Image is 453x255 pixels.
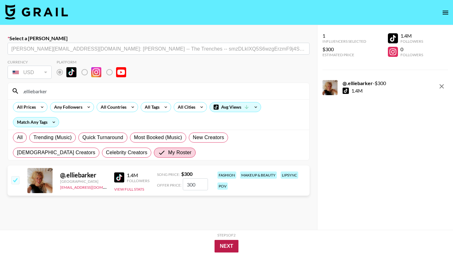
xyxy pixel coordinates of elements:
[343,80,386,86] div: - $ 300
[114,187,144,192] button: View Full Stats
[174,102,197,112] div: All Cities
[82,134,123,141] span: Quick Turnaround
[97,102,128,112] div: All Countries
[400,39,423,44] div: Followers
[57,60,131,64] div: Platform
[8,64,52,80] div: Remove selected talent to change your currency
[322,33,366,39] div: 1
[127,172,149,178] div: 1.4M
[8,60,52,64] div: Currency
[106,149,148,156] span: Celebrity Creators
[157,183,182,187] span: Offer Price:
[33,134,72,141] span: Trending (Music)
[168,149,191,156] span: My Roster
[60,179,107,184] div: [GEOGRAPHIC_DATA]
[13,102,37,112] div: All Prices
[322,46,366,52] div: $300
[114,172,124,182] img: TikTok
[435,80,448,93] button: remove
[157,172,180,177] span: Song Price:
[215,240,239,252] button: Next
[50,102,84,112] div: Any Followers
[9,67,50,78] div: USD
[181,171,193,177] strong: $ 300
[116,67,126,77] img: YouTube
[60,184,123,190] a: [EMAIL_ADDRESS][DOMAIN_NAME]
[91,67,101,77] img: Instagram
[217,171,236,179] div: fashion
[322,52,366,57] div: Estimated Price
[322,39,366,44] div: Influencers Selected
[400,33,423,39] div: 1.4M
[5,4,68,19] img: Grail Talent
[60,171,107,179] div: @ .elliebarker
[19,86,305,96] input: Search by User Name
[240,171,277,179] div: makeup & beauty
[193,134,224,141] span: New Creators
[134,134,182,141] span: Most Booked (Music)
[439,6,452,19] button: open drawer
[400,52,423,57] div: Followers
[217,182,228,190] div: pov
[400,46,423,52] div: 0
[57,66,131,79] div: Remove selected talent to change platforms
[66,67,76,77] img: TikTok
[281,171,298,179] div: lipsync
[13,117,59,127] div: Match Any Tags
[183,178,208,190] input: 300
[141,102,161,112] div: All Tags
[17,134,23,141] span: All
[210,102,261,112] div: Avg Views
[127,178,149,183] div: Followers
[8,35,310,41] label: Select a [PERSON_NAME]
[17,149,95,156] span: [DEMOGRAPHIC_DATA] Creators
[343,80,373,86] strong: @ .elliebarker
[217,233,236,237] div: Step 1 of 2
[351,88,363,94] div: 1.4M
